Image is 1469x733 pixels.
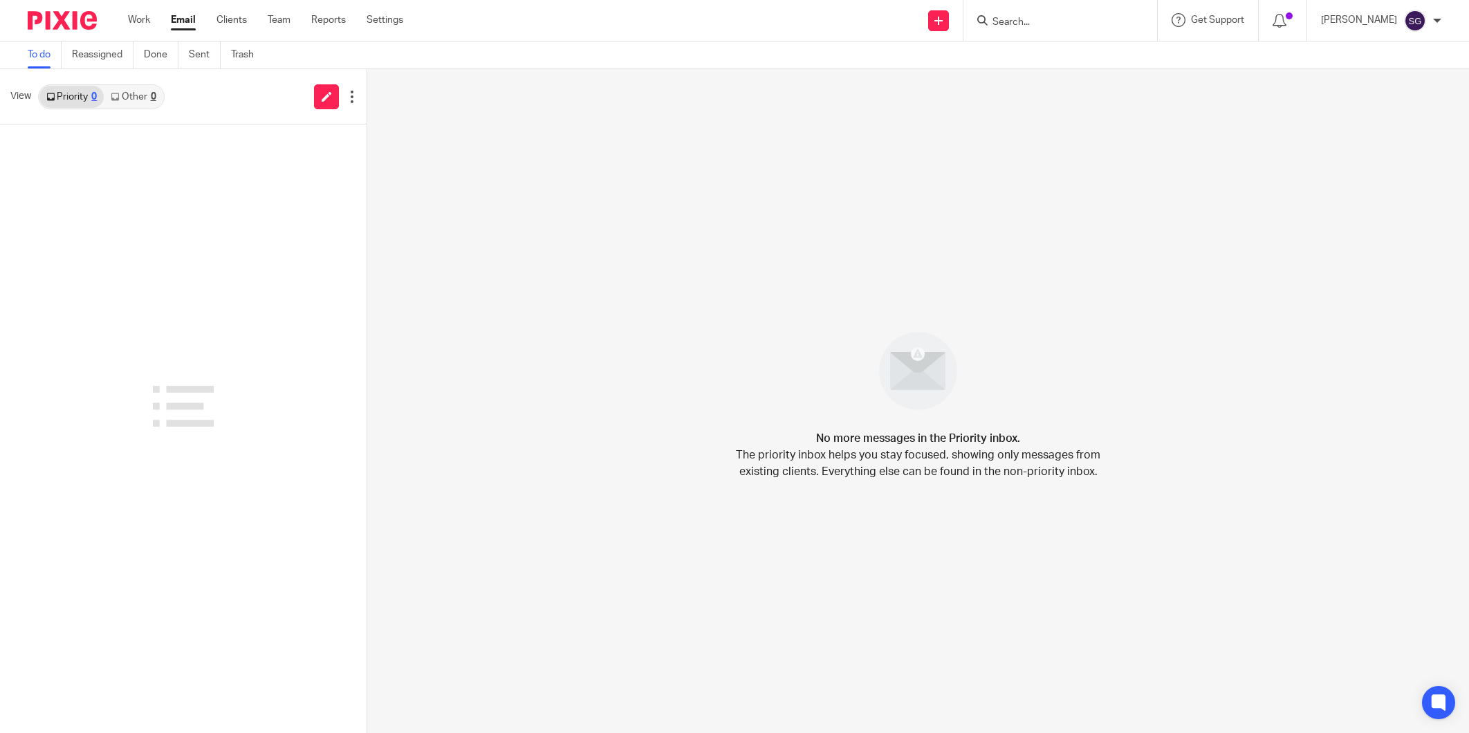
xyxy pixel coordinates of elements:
img: image [870,323,966,419]
a: Priority0 [39,86,104,108]
p: The priority inbox helps you stay focused, showing only messages from existing clients. Everythin... [735,447,1102,480]
span: Get Support [1191,15,1244,25]
div: 0 [91,92,97,102]
a: Reports [311,13,346,27]
a: Sent [189,41,221,68]
a: Other0 [104,86,163,108]
a: Reassigned [72,41,133,68]
h4: No more messages in the Priority inbox. [816,430,1020,447]
a: Team [268,13,290,27]
img: Pixie [28,11,97,30]
span: View [10,89,31,104]
input: Search [991,17,1116,29]
a: Done [144,41,178,68]
a: To do [28,41,62,68]
a: Work [128,13,150,27]
a: Settings [367,13,403,27]
div: 0 [151,92,156,102]
p: [PERSON_NAME] [1321,13,1397,27]
a: Clients [216,13,247,27]
a: Trash [231,41,264,68]
img: svg%3E [1404,10,1426,32]
a: Email [171,13,196,27]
